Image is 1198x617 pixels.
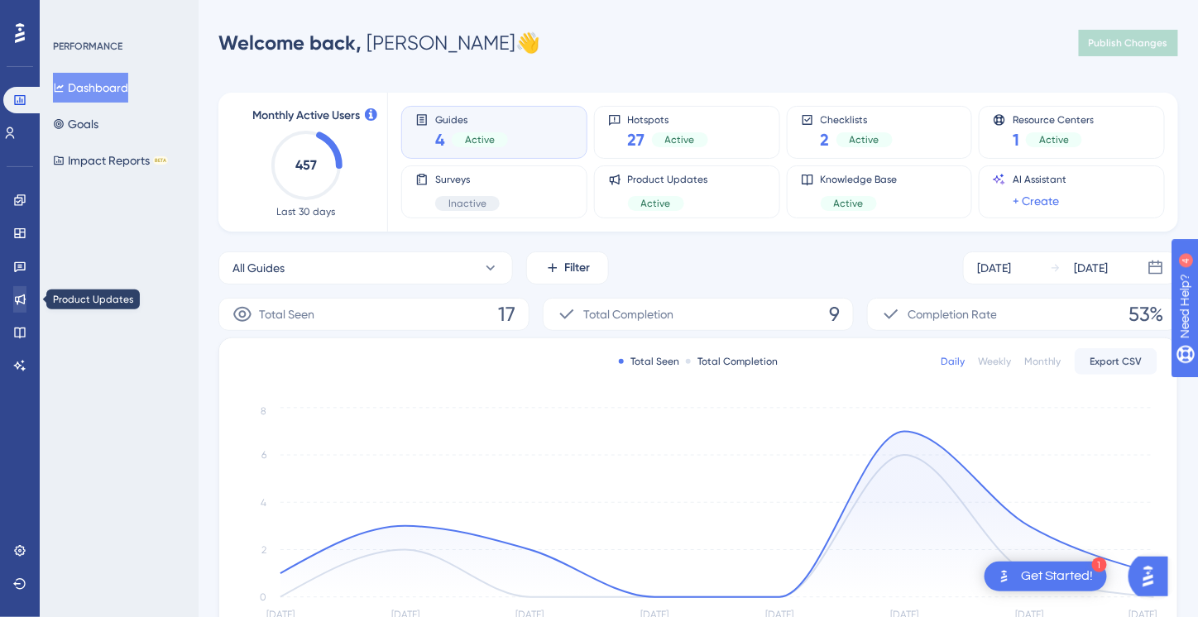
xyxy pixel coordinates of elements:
[628,173,708,186] span: Product Updates
[1039,133,1069,146] span: Active
[977,258,1011,278] div: [DATE]
[834,197,864,210] span: Active
[259,304,314,324] span: Total Seen
[1090,355,1143,368] span: Export CSV
[1013,128,1019,151] span: 1
[628,128,645,151] span: 27
[619,355,679,368] div: Total Seen
[53,40,122,53] div: PERFORMANCE
[686,355,778,368] div: Total Completion
[565,258,591,278] span: Filter
[115,8,120,22] div: 4
[821,173,898,186] span: Knowledge Base
[277,205,336,218] span: Last 30 days
[53,73,128,103] button: Dashboard
[295,157,317,173] text: 457
[526,251,609,285] button: Filter
[261,544,266,556] tspan: 2
[821,128,830,151] span: 2
[218,30,540,56] div: [PERSON_NAME] 👋
[435,128,445,151] span: 4
[435,113,508,125] span: Guides
[850,133,879,146] span: Active
[232,258,285,278] span: All Guides
[1129,552,1178,601] iframe: UserGuiding AI Assistant Launcher
[628,113,708,125] span: Hotspots
[465,133,495,146] span: Active
[261,450,266,462] tspan: 6
[978,355,1011,368] div: Weekly
[1021,567,1094,586] div: Get Started!
[1013,191,1059,211] a: + Create
[448,197,486,210] span: Inactive
[260,591,266,603] tspan: 0
[218,251,513,285] button: All Guides
[994,567,1014,586] img: launcher-image-alternative-text
[1079,30,1178,56] button: Publish Changes
[829,301,840,328] span: 9
[1129,301,1164,328] span: 53%
[641,197,671,210] span: Active
[583,304,673,324] span: Total Completion
[498,301,515,328] span: 17
[53,109,98,139] button: Goals
[985,562,1107,591] div: Open Get Started! checklist, remaining modules: 1
[261,497,266,509] tspan: 4
[1075,258,1109,278] div: [DATE]
[908,304,997,324] span: Completion Rate
[39,4,103,24] span: Need Help?
[1013,113,1094,125] span: Resource Centers
[941,355,965,368] div: Daily
[1075,348,1157,375] button: Export CSV
[665,133,695,146] span: Active
[1089,36,1168,50] span: Publish Changes
[1092,557,1107,572] div: 1
[53,146,168,175] button: Impact ReportsBETA
[821,113,893,125] span: Checklists
[153,156,168,165] div: BETA
[1024,355,1061,368] div: Monthly
[218,31,362,55] span: Welcome back,
[261,406,266,418] tspan: 8
[252,106,360,126] span: Monthly Active Users
[1013,173,1066,186] span: AI Assistant
[435,173,500,186] span: Surveys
